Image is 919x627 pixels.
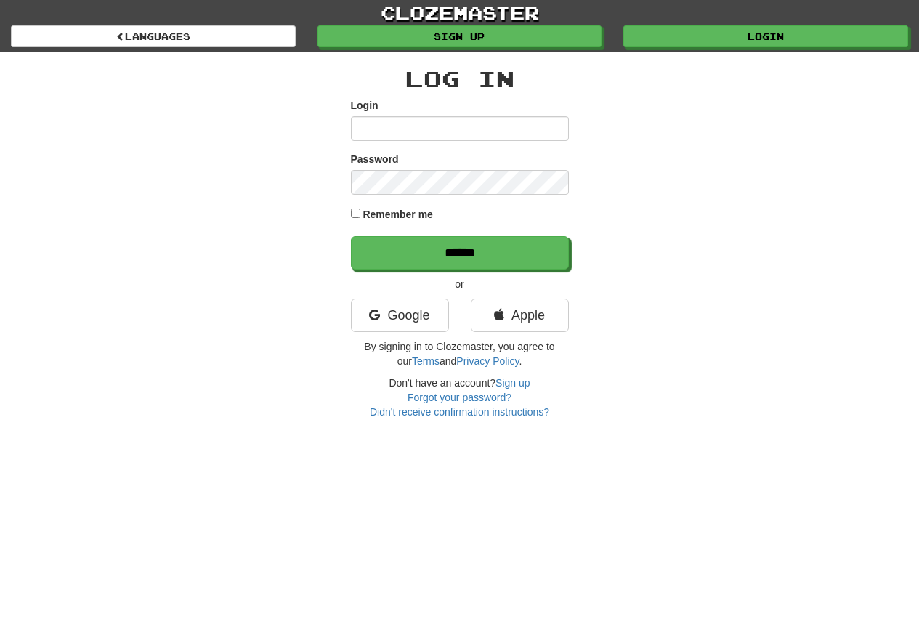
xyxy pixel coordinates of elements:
[623,25,908,47] a: Login
[351,277,569,291] p: or
[11,25,296,47] a: Languages
[412,355,440,367] a: Terms
[408,392,511,403] a: Forgot your password?
[351,299,449,332] a: Google
[351,339,569,368] p: By signing in to Clozemaster, you agree to our and .
[456,355,519,367] a: Privacy Policy
[351,376,569,419] div: Don't have an account?
[317,25,602,47] a: Sign up
[370,406,549,418] a: Didn't receive confirmation instructions?
[471,299,569,332] a: Apple
[495,377,530,389] a: Sign up
[351,67,569,91] h2: Log In
[363,207,433,222] label: Remember me
[351,98,378,113] label: Login
[351,152,399,166] label: Password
